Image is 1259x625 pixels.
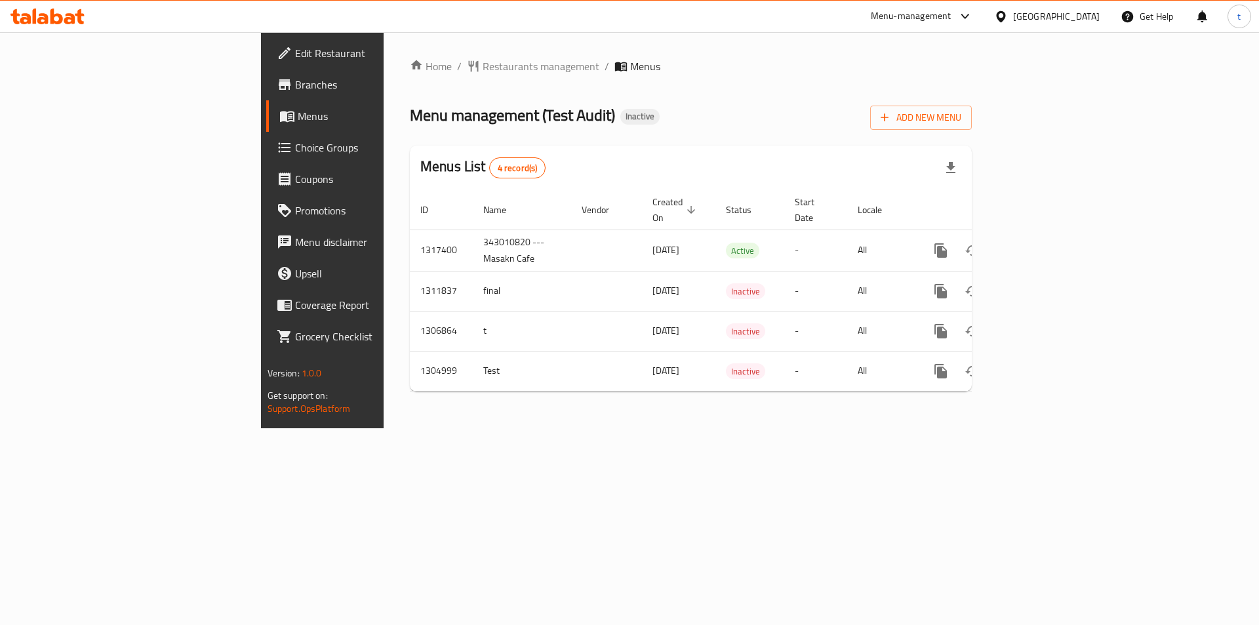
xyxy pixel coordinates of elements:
[420,202,445,218] span: ID
[266,37,471,69] a: Edit Restaurant
[266,195,471,226] a: Promotions
[483,58,599,74] span: Restaurants management
[582,202,626,218] span: Vendor
[847,351,915,391] td: All
[784,230,847,271] td: -
[473,230,571,271] td: 343010820 --- Masakn Cafe
[925,235,957,266] button: more
[847,230,915,271] td: All
[420,157,546,178] h2: Menus List
[266,258,471,289] a: Upsell
[1237,9,1241,24] span: t
[858,202,899,218] span: Locale
[957,355,988,387] button: Change Status
[620,109,660,125] div: Inactive
[295,234,461,250] span: Menu disclaimer
[630,58,660,74] span: Menus
[726,243,759,258] span: Active
[410,100,615,130] span: Menu management ( Test Audit )
[266,163,471,195] a: Coupons
[925,355,957,387] button: more
[266,226,471,258] a: Menu disclaimer
[784,351,847,391] td: -
[295,77,461,92] span: Branches
[268,387,328,404] span: Get support on:
[957,315,988,347] button: Change Status
[726,283,765,299] div: Inactive
[847,311,915,351] td: All
[295,297,461,313] span: Coverage Report
[295,266,461,281] span: Upsell
[302,365,322,382] span: 1.0.0
[295,171,461,187] span: Coupons
[266,321,471,352] a: Grocery Checklist
[266,100,471,132] a: Menus
[726,284,765,299] span: Inactive
[726,323,765,339] div: Inactive
[881,110,961,126] span: Add New Menu
[784,271,847,311] td: -
[925,315,957,347] button: more
[473,351,571,391] td: Test
[795,194,831,226] span: Start Date
[620,111,660,122] span: Inactive
[473,311,571,351] td: t
[652,282,679,299] span: [DATE]
[726,202,769,218] span: Status
[915,190,1062,230] th: Actions
[266,289,471,321] a: Coverage Report
[726,363,765,379] div: Inactive
[295,45,461,61] span: Edit Restaurant
[957,235,988,266] button: Change Status
[925,275,957,307] button: more
[490,162,546,174] span: 4 record(s)
[784,311,847,351] td: -
[605,58,609,74] li: /
[295,203,461,218] span: Promotions
[652,322,679,339] span: [DATE]
[266,69,471,100] a: Branches
[726,324,765,339] span: Inactive
[726,364,765,379] span: Inactive
[652,241,679,258] span: [DATE]
[871,9,951,24] div: Menu-management
[935,152,967,184] div: Export file
[266,132,471,163] a: Choice Groups
[467,58,599,74] a: Restaurants management
[1013,9,1100,24] div: [GEOGRAPHIC_DATA]
[870,106,972,130] button: Add New Menu
[295,140,461,155] span: Choice Groups
[652,362,679,379] span: [DATE]
[410,190,1062,392] table: enhanced table
[652,194,700,226] span: Created On
[295,329,461,344] span: Grocery Checklist
[483,202,523,218] span: Name
[957,275,988,307] button: Change Status
[268,400,351,417] a: Support.OpsPlatform
[410,58,972,74] nav: breadcrumb
[847,271,915,311] td: All
[473,271,571,311] td: final
[298,108,461,124] span: Menus
[268,365,300,382] span: Version:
